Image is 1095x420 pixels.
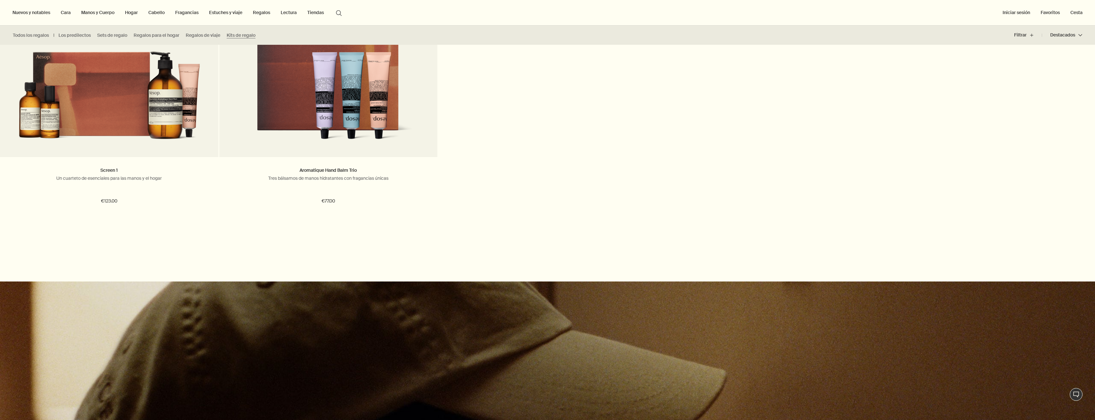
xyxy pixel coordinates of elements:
a: Manos y Cuerpo [80,8,116,17]
a: Fragancias [174,8,200,17]
a: Kits de regalo [227,32,255,38]
img: Four formulations alongside a recycled cardboard gift box. [12,29,207,147]
a: Lectura [279,8,298,17]
a: Cabello [147,8,166,17]
span: €123.00 [101,197,117,205]
span: €77.00 [322,197,335,205]
img: Three aluminium hand balm tubes alongside a recycled-cardboard gift box. [231,29,426,147]
button: Tiendas [306,8,325,17]
button: Abrir la búsqueda [333,6,345,19]
button: Chat en direct [1070,388,1083,401]
a: Aromatique Hand Balm Trio [300,167,357,173]
a: Favoritos [1039,8,1061,17]
a: Estuches y viaje [208,8,244,17]
button: Filtrar [1014,28,1042,43]
p: Tres bálsamos de manos hidratantes con fragancias únicas [229,175,428,181]
a: Regalos [252,8,271,17]
a: Hogar [124,8,139,17]
button: Nuevos y notables [11,8,51,17]
button: Destacados [1042,28,1082,43]
button: Cesta [1069,8,1084,17]
a: Los predilectos [59,32,91,38]
a: Cara [59,8,72,17]
a: Regalos de viaje [186,32,220,38]
a: Regalos para el hogar [134,32,179,38]
a: Todos los regalos [13,32,49,38]
a: Screen 1 [100,167,118,173]
p: Un cuarteto de esenciales para las manos y el hogar [10,175,209,181]
a: Three aluminium hand balm tubes alongside a recycled-cardboard gift box. [219,29,438,157]
button: Iniciar sesión [1001,8,1031,17]
a: Sets de regalo [97,32,127,38]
